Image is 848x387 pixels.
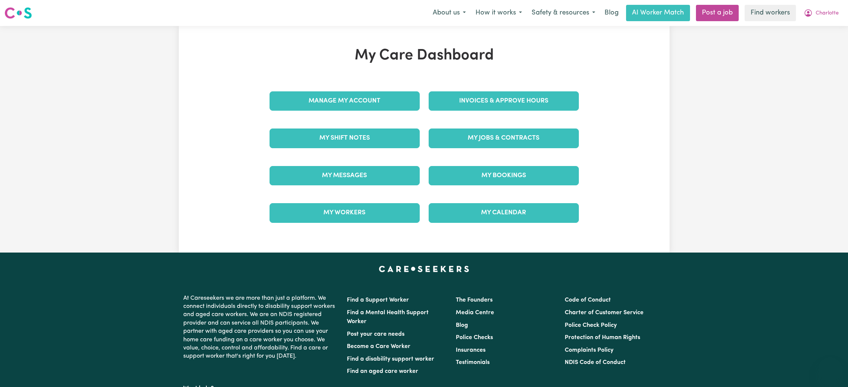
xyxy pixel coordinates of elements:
[565,322,617,328] a: Police Check Policy
[265,47,583,65] h1: My Care Dashboard
[456,360,490,365] a: Testimonials
[270,166,420,185] a: My Messages
[456,310,494,316] a: Media Centre
[818,357,842,381] iframe: Button to launch messaging window, conversation in progress
[428,5,471,21] button: About us
[347,356,434,362] a: Find a disability support worker
[347,331,404,337] a: Post your care needs
[600,5,623,21] a: Blog
[429,203,579,222] a: My Calendar
[565,347,613,353] a: Complaints Policy
[456,322,468,328] a: Blog
[745,5,796,21] a: Find workers
[183,291,338,364] p: At Careseekers we are more than just a platform. We connect individuals directly to disability su...
[456,347,486,353] a: Insurances
[456,335,493,341] a: Police Checks
[347,310,429,325] a: Find a Mental Health Support Worker
[799,5,844,21] button: My Account
[429,91,579,111] a: Invoices & Approve Hours
[456,297,493,303] a: The Founders
[565,297,611,303] a: Code of Conduct
[816,9,839,17] span: Charlotte
[379,266,469,272] a: Careseekers home page
[270,203,420,222] a: My Workers
[565,335,640,341] a: Protection of Human Rights
[347,344,410,349] a: Become a Care Worker
[270,129,420,148] a: My Shift Notes
[696,5,739,21] a: Post a job
[527,5,600,21] button: Safety & resources
[429,166,579,185] a: My Bookings
[4,6,32,20] img: Careseekers logo
[4,4,32,22] a: Careseekers logo
[429,129,579,148] a: My Jobs & Contracts
[565,360,626,365] a: NDIS Code of Conduct
[347,368,418,374] a: Find an aged care worker
[270,91,420,111] a: Manage My Account
[565,310,644,316] a: Charter of Customer Service
[347,297,409,303] a: Find a Support Worker
[471,5,527,21] button: How it works
[626,5,690,21] a: AI Worker Match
